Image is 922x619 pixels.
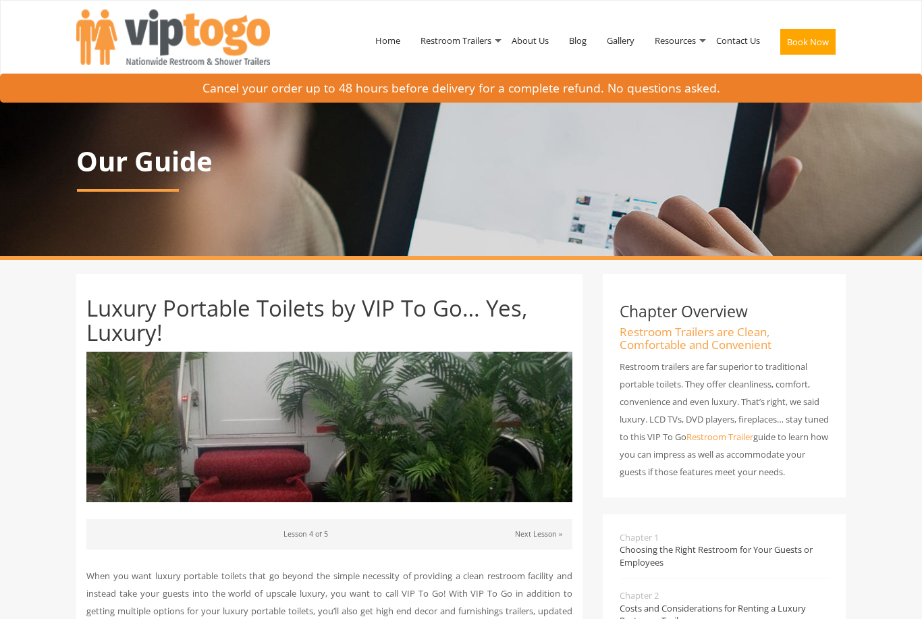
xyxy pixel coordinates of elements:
[686,431,753,443] a: Restroom Trailer
[365,5,410,76] a: Home
[620,358,829,481] p: Restroom trailers are far superior to traditional portable toilets. They offer cleanliness, comfo...
[86,296,572,346] h1: Luxury Portable Toilets by VIP To Go… Yes, Luxury!
[76,146,846,176] p: Our Guide
[620,531,829,544] span: Chapter 1
[620,589,829,602] span: Chapter 2
[620,531,829,579] a: Chapter 1Choosing the Right Restroom for Your Guests or Employees
[780,29,836,55] button: Book Now
[597,5,645,76] a: Gallery
[706,5,770,76] a: Contact Us
[76,9,270,65] img: VIPTOGO
[770,5,846,84] a: Book Now
[501,5,559,76] a: About Us
[645,5,706,76] a: Resources
[559,5,597,76] a: Blog
[620,543,829,568] span: Choosing the Right Restroom for Your Guests or Employees
[620,326,829,351] h4: Restroom Trailers are Clean, Comfortable and Convenient
[515,529,562,539] a: Next Lesson »
[97,527,562,541] p: Lesson 4 of 5
[620,303,829,320] h3: Chapter Overview
[410,5,501,76] a: Restroom Trailers
[86,352,572,502] img: With luxury portable toilets you can create an event worthy of water cooler chatter.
